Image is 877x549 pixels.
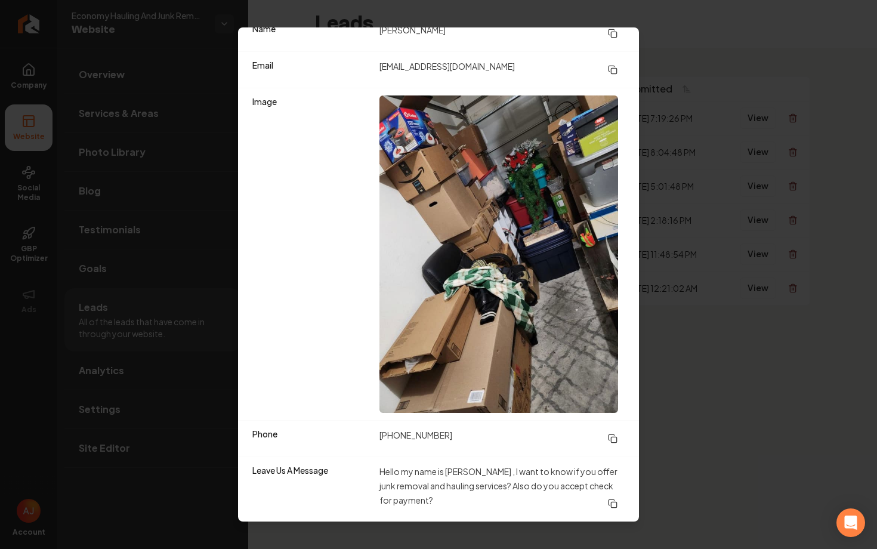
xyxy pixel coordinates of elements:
[252,95,370,413] dt: Image
[252,59,370,81] dt: Email
[379,428,625,449] dd: [PHONE_NUMBER]
[252,464,370,514] dt: Leave Us A Message
[379,59,625,81] dd: [EMAIL_ADDRESS][DOMAIN_NAME]
[379,23,625,44] dd: [PERSON_NAME]
[252,428,370,449] dt: Phone
[379,464,625,514] dd: Hello my name is [PERSON_NAME] , I want to know if you offer junk removal and hauling services? A...
[379,95,618,413] img: https://ik.imagekit.io/4wu305uo4/form-upload-image-9ccccb3c-aaa9-46b0-9fc6-44f9db849ba9-Image_xAn...
[252,23,370,44] dt: Name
